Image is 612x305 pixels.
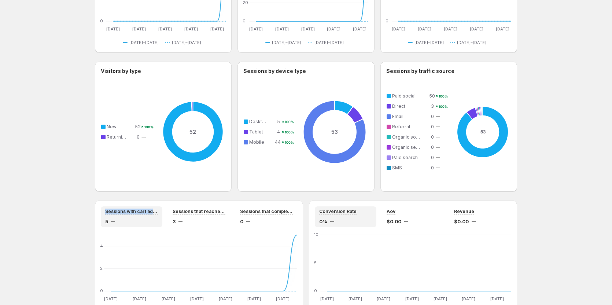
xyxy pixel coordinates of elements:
span: 5 [277,119,280,124]
text: [DATE] [490,296,504,301]
text: [DATE] [133,296,146,301]
span: Sessions that reached checkout [173,209,225,214]
text: 0 [100,288,103,293]
span: 0 [431,144,434,150]
span: 3 [173,218,176,225]
text: [DATE] [391,26,405,32]
text: 0 [100,18,103,23]
text: [DATE] [444,26,457,32]
span: 5 [105,218,108,225]
text: [DATE] [470,26,483,32]
span: [DATE]–[DATE] [172,40,201,45]
h3: Visitors by type [101,67,141,75]
td: New [105,123,134,131]
td: Paid search [391,154,429,162]
span: Email [392,114,403,119]
text: [DATE] [496,26,509,32]
span: 0% [319,218,327,225]
span: 0 [431,165,434,170]
button: [DATE]–[DATE] [450,38,489,47]
td: Desktop [248,118,274,126]
text: 2 [100,266,103,271]
span: Paid search [392,155,418,160]
span: [DATE]–[DATE] [414,40,444,45]
span: 0 [431,114,434,119]
span: Direct [392,103,405,109]
td: Organic social [391,133,429,141]
text: [DATE] [276,296,290,301]
span: [DATE]–[DATE] [272,40,301,45]
span: 44 [275,139,281,145]
span: 0 [137,134,140,140]
text: [DATE] [132,26,146,32]
text: [DATE] [162,296,175,301]
text: [DATE] [250,26,263,32]
text: [DATE] [106,26,120,32]
text: [DATE] [219,296,232,301]
text: [DATE] [349,296,362,301]
text: 100% [285,130,294,135]
span: Mobile [249,139,264,145]
span: 3 [431,103,434,109]
text: [DATE] [210,26,224,32]
text: [DATE] [417,26,431,32]
text: [DATE] [320,296,334,301]
text: [DATE] [301,26,315,32]
td: Returning [105,133,134,141]
text: [DATE] [377,296,390,301]
text: 0 [386,18,388,23]
td: Organic search [391,143,429,151]
text: 100% [439,104,448,109]
span: 4 [277,129,280,135]
span: [DATE]–[DATE] [129,40,159,45]
text: [DATE] [462,296,475,301]
text: 0 [314,288,317,293]
text: 100% [285,140,294,145]
text: 4 [100,243,103,249]
span: $0.00 [387,218,401,225]
td: SMS [391,164,429,172]
span: SMS [392,165,402,170]
span: Sessions that completed checkout [240,209,293,214]
text: 100% [439,94,448,99]
button: [DATE]–[DATE] [408,38,447,47]
span: New [107,124,117,129]
span: Revenue [454,209,474,214]
span: Returning [107,134,128,140]
span: Sessions with cart additions [105,209,158,214]
button: [DATE]–[DATE] [308,38,347,47]
span: Desktop [249,119,268,124]
text: [DATE] [327,26,341,32]
button: [DATE]–[DATE] [165,38,204,47]
td: Email [391,113,429,121]
text: [DATE] [434,296,447,301]
text: [DATE] [190,296,204,301]
h3: Sessions by traffic source [386,67,454,75]
text: 0 [243,18,246,23]
td: Mobile [248,138,274,146]
span: Organic search [392,144,425,150]
text: [DATE] [275,26,289,32]
h3: Sessions by device type [243,67,306,75]
button: [DATE]–[DATE] [123,38,162,47]
span: Tablet [249,129,263,135]
span: 0 [431,155,434,160]
text: 5 [314,260,317,265]
span: [DATE]–[DATE] [314,40,344,45]
span: Paid social [392,93,416,99]
span: Organic social [392,134,423,140]
span: 0 [431,134,434,140]
text: [DATE] [104,296,118,301]
td: Referral [391,123,429,131]
span: [DATE]–[DATE] [457,40,486,45]
span: 50 [429,93,435,99]
span: Referral [392,124,410,129]
text: 100% [144,125,154,129]
text: 100% [285,120,294,124]
span: Aov [387,209,395,214]
text: [DATE] [247,296,261,301]
td: Direct [391,102,429,110]
text: [DATE] [353,26,367,32]
span: Conversion Rate [319,209,357,214]
span: 0 [240,218,243,225]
